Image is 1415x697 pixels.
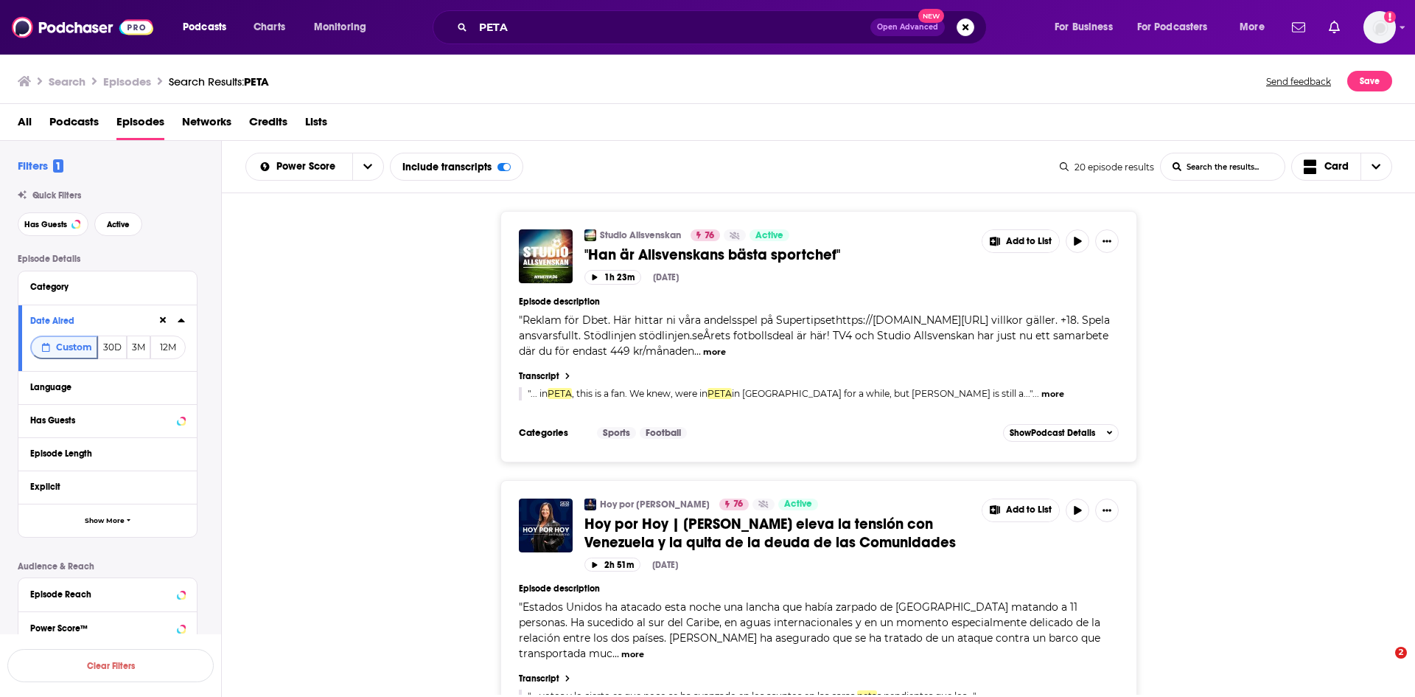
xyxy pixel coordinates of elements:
[7,649,214,682] button: Clear Filters
[18,504,197,537] button: Show More
[519,600,1100,660] span: "
[18,254,198,264] p: Episode Details
[1006,504,1052,516] span: Add to List
[640,427,687,439] a: Football
[169,74,269,89] a: Search Results:PETA
[519,583,1119,594] h4: Episode description
[703,346,726,358] button: more
[519,313,1110,358] span: Reklam för Dbet. Här hittar ni våra andelsspel på Supertipsethttps://[DOMAIN_NAME][URL] villkor g...
[750,229,789,241] a: Active
[116,110,164,140] a: Episodes
[1095,499,1119,522] button: Show More Button
[519,229,573,283] img: "Han är Allsvenskans bästa sportchef"
[705,229,714,243] span: 76
[784,497,812,512] span: Active
[528,388,1033,399] span: " "
[600,229,681,241] a: Studio Allsvenskan
[1006,236,1052,247] span: Add to List
[12,13,153,41] a: Podchaser - Follow, Share and Rate Podcasts
[519,297,1119,307] h4: Episode description
[30,482,175,492] div: Explicit
[982,499,1059,521] button: Show More Button
[169,74,269,89] div: Search Results:
[572,388,707,399] span: , this is a fan. We knew, were in
[244,74,269,89] span: PETA
[30,618,185,637] button: Power Score™
[30,589,172,600] div: Episode Reach
[18,110,32,140] span: All
[127,336,150,359] button: 3M
[1095,229,1119,253] button: Show More Button
[49,110,99,140] a: Podcasts
[652,560,678,570] div: [DATE]
[982,230,1059,252] button: Show More Button
[182,110,231,140] span: Networks
[245,153,384,181] h2: Choose List sort
[691,229,720,241] a: 76
[150,336,186,359] button: 12M
[1347,71,1392,91] button: Save
[107,221,130,229] span: Active
[30,448,175,459] div: Episode Length
[18,561,198,572] p: Audience & Reach
[584,270,641,284] button: 1h 23m
[305,110,327,140] span: Lists
[1363,11,1396,44] img: User Profile
[733,497,743,512] span: 76
[1323,15,1346,40] a: Show notifications dropdown
[1229,15,1283,39] button: open menu
[56,341,92,353] span: Custom
[1384,11,1396,23] svg: Add a profile image
[246,162,352,172] button: open menu
[519,673,1119,684] a: Transcript
[183,17,226,38] span: Podcasts
[30,316,147,326] div: Date Aired
[1395,647,1407,659] span: 2
[32,190,81,201] span: Quick Filters
[1137,17,1208,38] span: For Podcasters
[1044,15,1131,39] button: open menu
[584,499,596,510] a: Hoy por Hoy
[519,499,573,552] img: Hoy por Hoy | Trump eleva la tensión con Venezuela y la quita de la deuda de las Comunidades
[584,558,640,572] button: 2h 51m
[1363,11,1396,44] span: Logged in as WesBurdett
[519,371,559,381] h4: Transcript
[352,153,383,180] button: open menu
[30,282,175,292] div: Category
[85,517,125,525] span: Show More
[732,388,1030,399] span: in [GEOGRAPHIC_DATA] for a while, but [PERSON_NAME] is still a...
[30,623,172,634] div: Power Score™
[519,313,1110,358] span: "
[244,15,294,39] a: Charts
[1286,15,1311,40] a: Show notifications dropdown
[30,477,185,496] button: Explicit
[1324,162,1349,172] span: Card
[473,15,870,39] input: Search podcasts, credits, & more...
[98,336,127,359] button: 30D
[304,15,385,39] button: open menu
[548,388,572,399] span: PETA
[719,499,749,510] a: 76
[1003,424,1119,442] button: ShowPodcast Details
[314,17,366,38] span: Monitoring
[621,648,644,661] button: more
[447,10,1001,44] div: Search podcasts, credits, & more...
[584,246,971,264] a: "Han är Allsvenskans bästa sportchef"
[30,378,185,396] button: Language
[519,600,1100,660] span: Estados Unidos ha atacado esta noche una lancha que había zarpado de [GEOGRAPHIC_DATA] matando a ...
[707,388,732,399] span: PETA
[103,74,151,89] h3: Episodes
[584,515,971,552] a: Hoy por Hoy | [PERSON_NAME] eleva la tensión con Venezuela y la quita de la deuda de las Comunidades
[1240,17,1265,38] span: More
[30,277,185,296] button: Category
[1128,15,1229,39] button: open menu
[1041,388,1064,400] button: more
[1060,162,1154,173] div: 20 episode results
[1365,647,1400,682] iframe: Intercom live chat
[870,18,945,36] button: Open AdvancedNew
[1262,71,1335,91] button: Send feedback
[390,153,523,181] div: Include transcripts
